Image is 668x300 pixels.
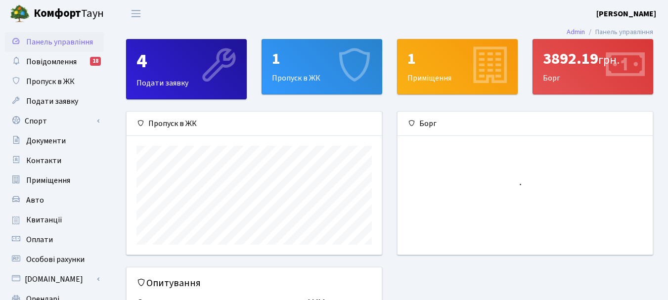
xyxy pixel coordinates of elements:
div: Пропуск в ЖК [127,112,382,136]
div: Борг [533,40,653,94]
span: Контакти [26,155,61,166]
a: 1Приміщення [397,39,518,94]
span: Документи [26,135,66,146]
a: Авто [5,190,104,210]
div: Приміщення [398,40,517,94]
div: Подати заявку [127,40,246,99]
span: Подати заявку [26,96,78,107]
a: [PERSON_NAME] [596,8,656,20]
a: Пропуск в ЖК [5,72,104,91]
a: Контакти [5,151,104,171]
span: Пропуск в ЖК [26,76,75,87]
b: [PERSON_NAME] [596,8,656,19]
a: Квитанції [5,210,104,230]
span: Авто [26,195,44,206]
div: Борг [398,112,653,136]
a: Документи [5,131,104,151]
span: Таун [34,5,104,22]
a: [DOMAIN_NAME] [5,269,104,289]
h5: Опитування [136,277,372,289]
span: Квитанції [26,214,62,225]
div: 1 [407,49,507,68]
a: Подати заявку [5,91,104,111]
li: Панель управління [585,27,653,38]
span: Особові рахунки [26,254,85,265]
button: Переключити навігацію [124,5,148,22]
div: 1 [272,49,372,68]
a: Спорт [5,111,104,131]
a: Приміщення [5,171,104,190]
span: Приміщення [26,175,70,186]
a: Особові рахунки [5,250,104,269]
div: Пропуск в ЖК [262,40,382,94]
span: Повідомлення [26,56,77,67]
a: 1Пропуск в ЖК [262,39,382,94]
div: 4 [136,49,236,73]
div: 3892.19 [543,49,643,68]
img: logo.png [10,4,30,24]
span: грн. [598,51,620,69]
a: Admin [567,27,585,37]
a: 4Подати заявку [126,39,247,99]
b: Комфорт [34,5,81,21]
span: Панель управління [26,37,93,47]
a: Панель управління [5,32,104,52]
div: 18 [90,57,101,66]
a: Оплати [5,230,104,250]
span: Оплати [26,234,53,245]
nav: breadcrumb [552,22,668,43]
a: Повідомлення18 [5,52,104,72]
